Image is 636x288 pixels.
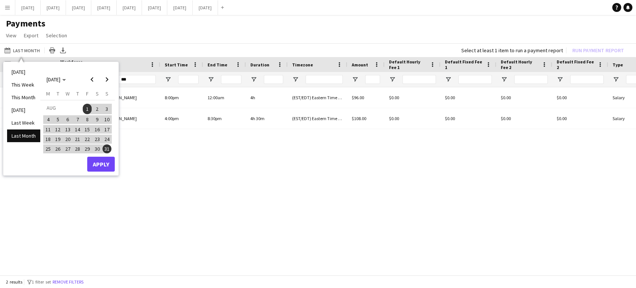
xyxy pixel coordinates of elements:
[501,76,507,83] button: Open Filter Menu
[63,125,73,134] button: 13-08-2025
[82,134,92,144] button: 22-08-2025
[117,0,142,15] button: [DATE]
[288,108,347,129] div: (EST/EDT) Eastern Time ([GEOGRAPHIC_DATA] & [GEOGRAPHIC_DATA])
[203,87,246,108] div: 12:00am
[102,125,111,134] span: 17
[51,278,85,286] button: Remove filters
[92,103,102,115] button: 02-08-2025
[83,115,92,124] span: 8
[501,59,539,70] span: Default Hourly Fee 2
[389,59,427,70] span: Default Hourly Fee 1
[250,76,257,83] button: Open Filter Menu
[83,104,92,114] span: 1
[7,116,40,129] li: Last Week
[142,0,167,15] button: [DATE]
[552,108,608,129] div: $0.00
[7,66,40,78] li: [DATE]
[496,87,552,108] div: $0.00
[54,135,63,144] span: 19
[73,125,82,134] span: 14
[43,31,70,40] a: Selection
[221,75,241,84] input: End Time Filter Input
[44,135,53,144] span: 18
[57,90,59,97] span: T
[557,76,563,83] button: Open Filter Menu
[7,91,40,104] li: This Month
[557,59,595,70] span: Default Fixed Fee 2
[458,75,492,84] input: Default Fixed Fee 1 Filter Input
[352,95,364,100] span: $96.00
[46,90,50,97] span: M
[246,108,288,129] div: 4h 30m
[402,75,436,84] input: Default Hourly Fee 1 Filter Input
[43,103,82,115] td: AUG
[105,90,108,97] span: S
[445,59,483,70] span: Default Fixed Fee 1
[66,90,70,97] span: W
[92,134,102,144] button: 23-08-2025
[365,75,380,84] input: Amount Filter Input
[66,0,91,15] button: [DATE]
[83,125,92,134] span: 15
[63,144,72,153] span: 27
[63,134,73,144] button: 20-08-2025
[54,125,63,134] span: 12
[60,59,87,70] span: Workforce ID
[514,75,548,84] input: Default Hourly Fee 2 Filter Input
[73,115,82,124] button: 07-08-2025
[102,144,112,154] button: 31-08-2025
[105,95,137,100] span: [PERSON_NAME]
[7,78,40,91] li: This Week
[250,62,269,68] span: Duration
[63,115,72,124] span: 6
[613,76,619,83] button: Open Filter Menu
[63,115,73,124] button: 06-08-2025
[93,135,102,144] span: 23
[92,125,102,134] button: 16-08-2025
[613,62,623,68] span: Type
[6,32,16,39] span: View
[445,76,452,83] button: Open Filter Menu
[73,144,82,153] span: 28
[102,115,111,124] span: 10
[86,90,89,97] span: F
[53,144,63,154] button: 26-08-2025
[92,115,102,124] button: 09-08-2025
[54,115,63,124] span: 5
[385,108,440,129] div: $0.00
[102,115,112,124] button: 10-08-2025
[73,125,82,134] button: 14-08-2025
[167,0,193,15] button: [DATE]
[102,144,111,153] span: 31
[3,31,19,40] a: View
[288,87,347,108] div: (EST/EDT) Eastern Time ([GEOGRAPHIC_DATA] & [GEOGRAPHIC_DATA])
[82,144,92,154] button: 29-08-2025
[93,104,102,114] span: 2
[82,115,92,124] button: 08-08-2025
[160,87,203,108] div: 8:00pm
[44,115,53,124] span: 4
[193,0,218,15] button: [DATE]
[44,73,69,86] button: Choose month and year
[118,75,156,84] input: Name Filter Input
[352,76,358,83] button: Open Filter Menu
[246,87,288,108] div: 4h
[385,87,440,108] div: $0.00
[92,144,102,154] button: 30-08-2025
[82,103,92,115] button: 01-08-2025
[440,87,496,108] div: $0.00
[91,0,117,15] button: [DATE]
[461,47,563,54] div: Select at least 1 item to run a payment report
[292,76,299,83] button: Open Filter Menu
[165,62,188,68] span: Start Time
[93,125,102,134] span: 16
[93,115,102,124] span: 9
[43,115,53,124] button: 04-08-2025
[32,279,51,285] span: 1 filter set
[73,135,82,144] span: 21
[63,144,73,154] button: 27-08-2025
[53,125,63,134] button: 12-08-2025
[41,0,66,15] button: [DATE]
[24,32,38,39] span: Export
[76,90,79,97] span: T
